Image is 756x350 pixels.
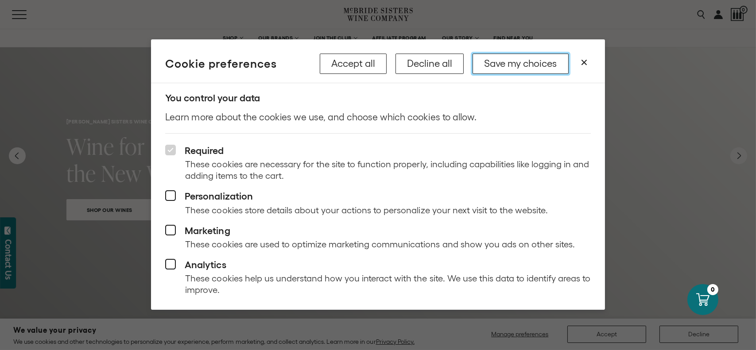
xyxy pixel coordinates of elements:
label: Required [165,145,590,156]
button: Close dialog [579,57,589,68]
h3: You control your data [165,92,590,104]
button: Decline all [395,54,464,74]
p: These cookies are used to optimize marketing communications and show you ads on other sites. [165,238,590,250]
label: Analytics [165,259,590,270]
p: These cookies store details about your actions to personalize your next visit to the website. [165,204,590,216]
p: Learn more about the cookies we use, and choose which cookies to allow. [165,110,590,124]
button: Save my choices [473,54,569,74]
div: 0 [707,284,718,295]
h2: Cookie preferences [165,57,319,70]
p: These cookies help us understand how you interact with the site. We use this data to identify are... [165,273,590,296]
label: Personalization [165,190,590,202]
button: Accept all [320,54,387,74]
label: Marketing [165,225,590,236]
p: These cookies are necessary for the site to function properly, including capabilities like loggin... [165,158,590,181]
